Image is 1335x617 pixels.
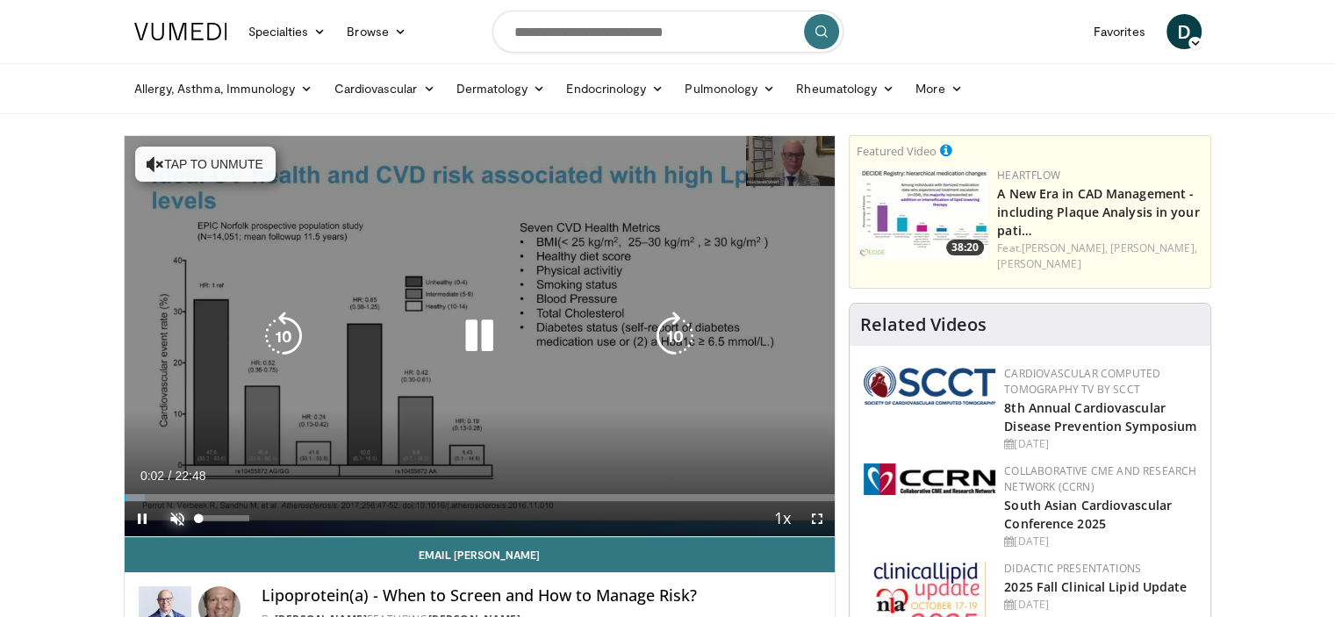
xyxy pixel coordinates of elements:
a: [PERSON_NAME], [1110,240,1196,255]
a: Collaborative CME and Research Network (CCRN) [1004,463,1196,494]
div: Feat. [997,240,1203,272]
div: [DATE] [1004,436,1196,452]
a: More [905,71,973,106]
a: [PERSON_NAME], [1022,240,1108,255]
small: Featured Video [857,143,937,159]
a: Allergy, Asthma, Immunology [124,71,324,106]
span: / [169,469,172,483]
video-js: Video Player [125,136,836,537]
div: [DATE] [1004,534,1196,549]
img: a04ee3ba-8487-4636-b0fb-5e8d268f3737.png.150x105_q85_autocrop_double_scale_upscale_version-0.2.png [864,463,995,495]
button: Fullscreen [800,501,835,536]
button: Playback Rate [764,501,800,536]
a: Heartflow [997,168,1060,183]
a: Cardiovascular [323,71,445,106]
a: Endocrinology [556,71,674,106]
a: Specialties [238,14,337,49]
span: 38:20 [946,240,984,255]
div: Didactic Presentations [1004,561,1196,577]
a: Email [PERSON_NAME] [125,537,836,572]
a: A New Era in CAD Management - including Plaque Analysis in your pati… [997,185,1199,239]
a: Dermatology [446,71,556,106]
a: 38:20 [857,168,988,260]
img: 738d0e2d-290f-4d89-8861-908fb8b721dc.150x105_q85_crop-smart_upscale.jpg [857,168,988,260]
button: Pause [125,501,160,536]
button: Tap to unmute [135,147,276,182]
a: 8th Annual Cardiovascular Disease Prevention Symposium [1004,399,1196,434]
a: Favorites [1083,14,1156,49]
div: Progress Bar [125,494,836,501]
input: Search topics, interventions [492,11,843,53]
a: 2025 Fall Clinical Lipid Update [1004,578,1187,595]
a: Rheumatology [786,71,905,106]
a: Browse [336,14,417,49]
h4: Lipoprotein(a) - When to Screen and How to Manage Risk? [262,586,822,606]
a: Cardiovascular Computed Tomography TV by SCCT [1004,366,1160,397]
div: Volume Level [199,515,249,521]
span: 22:48 [175,469,205,483]
img: VuMedi Logo [134,23,227,40]
a: [PERSON_NAME] [997,256,1080,271]
a: Pulmonology [674,71,786,106]
h4: Related Videos [860,314,987,335]
span: 0:02 [140,469,164,483]
button: Unmute [160,501,195,536]
div: [DATE] [1004,597,1196,613]
a: D [1166,14,1202,49]
a: South Asian Cardiovascular Conference 2025 [1004,497,1172,532]
img: 51a70120-4f25-49cc-93a4-67582377e75f.png.150x105_q85_autocrop_double_scale_upscale_version-0.2.png [864,366,995,405]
